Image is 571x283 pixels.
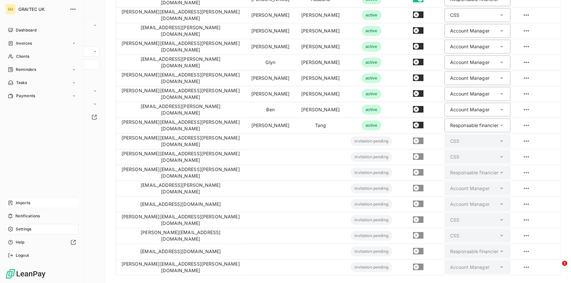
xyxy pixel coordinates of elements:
span: invitation pending [351,215,392,225]
div: Account Manager [450,59,490,66]
span: invitation pending [351,231,392,241]
span: invitation pending [351,184,392,193]
td: [PERSON_NAME] [296,70,345,86]
iframe: Intercom live chat [549,261,564,276]
span: Settings [16,226,31,232]
span: invitation pending [351,152,392,162]
td: [PERSON_NAME][EMAIL_ADDRESS][PERSON_NAME][DOMAIN_NAME] [116,149,245,165]
span: Clients [16,54,29,59]
span: active [362,10,381,20]
span: invitation pending [351,247,392,256]
td: [PERSON_NAME] [296,7,345,23]
td: Tang [296,118,345,133]
span: Payments [16,93,35,99]
div: Account Manager [450,43,490,50]
span: Reminders [16,67,36,73]
td: [PERSON_NAME] [245,70,296,86]
span: active [362,73,381,83]
div: CSS [450,154,459,160]
span: Notifications [15,213,40,219]
td: [PERSON_NAME] [296,23,345,39]
div: Account Manager [450,264,490,271]
span: active [362,42,381,52]
span: 1 [562,261,567,266]
span: Logout [16,252,29,258]
div: GU [5,4,16,14]
td: [PERSON_NAME][EMAIL_ADDRESS][PERSON_NAME][DOMAIN_NAME] [116,39,245,54]
td: [PERSON_NAME][EMAIL_ADDRESS][PERSON_NAME][DOMAIN_NAME] [116,70,245,86]
td: [PERSON_NAME] [296,54,345,70]
td: [EMAIL_ADDRESS][PERSON_NAME][DOMAIN_NAME] [116,102,245,118]
td: Glyn [245,54,296,70]
div: Responsable financier [450,169,498,176]
td: [PERSON_NAME] [245,118,296,133]
td: [EMAIL_ADDRESS][DOMAIN_NAME] [116,244,245,259]
td: [PERSON_NAME] [245,23,296,39]
td: [PERSON_NAME][EMAIL_ADDRESS][PERSON_NAME][DOMAIN_NAME] [116,118,245,133]
td: [EMAIL_ADDRESS][PERSON_NAME][DOMAIN_NAME] [116,181,245,196]
span: active [362,89,381,99]
td: [PERSON_NAME][EMAIL_ADDRESS][PERSON_NAME][DOMAIN_NAME] [116,7,245,23]
div: Account Manager [450,28,490,34]
span: GRAITEC UK [18,7,66,12]
td: [PERSON_NAME][EMAIL_ADDRESS][PERSON_NAME][DOMAIN_NAME] [116,212,245,228]
td: [EMAIL_ADDRESS][DOMAIN_NAME] [116,196,245,212]
div: Responsable financier [450,122,498,129]
div: CSS [450,12,459,18]
td: [EMAIL_ADDRESS][PERSON_NAME][DOMAIN_NAME] [116,54,245,70]
div: CSS [450,217,459,223]
td: Ben [245,102,296,118]
td: [PERSON_NAME][EMAIL_ADDRESS][DOMAIN_NAME] [116,228,245,244]
div: Account Manager [450,185,490,192]
td: [PERSON_NAME] [296,39,345,54]
td: [PERSON_NAME] [245,7,296,23]
span: invitation pending [351,199,392,209]
td: [PERSON_NAME] [296,102,345,118]
span: Dashboard [16,27,36,33]
div: CSS [450,138,459,144]
span: Invoices [16,40,32,46]
a: Help [5,237,79,248]
span: active [362,57,381,67]
span: invitation pending [351,262,392,272]
span: Help [16,239,25,245]
img: Logo LeanPay [5,269,46,279]
div: Responsable financier [450,248,498,255]
div: Account Manager [450,91,490,97]
td: [PERSON_NAME][EMAIL_ADDRESS][PERSON_NAME][DOMAIN_NAME] [116,86,245,102]
div: CSS [450,232,459,239]
span: invitation pending [351,168,392,178]
span: invitation pending [351,136,392,146]
div: Account Manager [450,201,490,207]
span: Imports [16,200,30,206]
span: active [362,120,381,130]
span: Tasks [16,80,27,86]
span: active [362,105,381,115]
td: [PERSON_NAME][EMAIL_ADDRESS][PERSON_NAME][DOMAIN_NAME] [116,133,245,149]
span: active [362,26,381,36]
td: [PERSON_NAME][EMAIL_ADDRESS][PERSON_NAME][DOMAIN_NAME] [116,165,245,181]
td: [PERSON_NAME] [296,86,345,102]
td: [PERSON_NAME] [245,86,296,102]
td: [PERSON_NAME] [245,39,296,54]
td: [PERSON_NAME][EMAIL_ADDRESS][PERSON_NAME][DOMAIN_NAME] [116,259,245,275]
div: Account Manager [450,75,490,81]
div: Account Manager [450,106,490,113]
td: [EMAIL_ADDRESS][PERSON_NAME][DOMAIN_NAME] [116,23,245,39]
